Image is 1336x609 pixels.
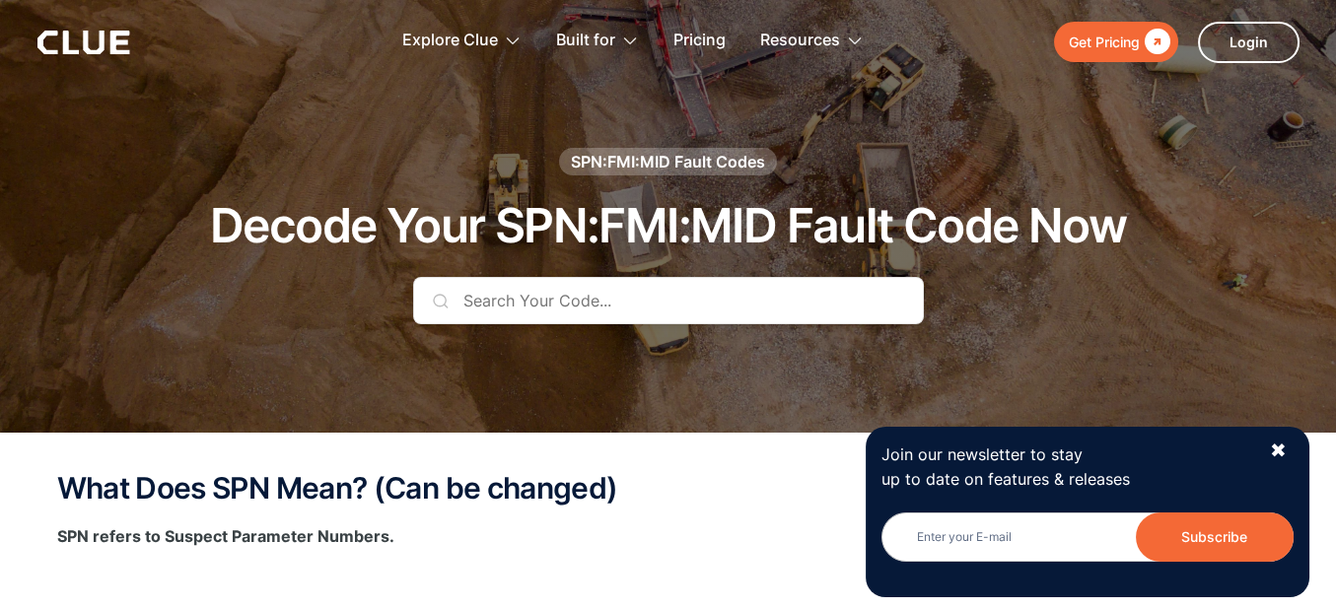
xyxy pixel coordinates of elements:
[1140,30,1170,54] div: 
[57,472,1280,505] h2: What Does SPN Mean? (Can be changed)
[673,10,726,72] a: Pricing
[881,512,1294,581] form: Newsletter
[57,526,394,546] strong: SPN refers to Suspect Parameter Numbers.
[556,10,639,72] div: Built for
[413,277,924,324] input: Search Your Code...
[571,151,765,172] div: SPN:FMI:MID Fault Codes
[760,10,864,72] div: Resources
[1069,30,1140,54] div: Get Pricing
[210,200,1126,252] h1: Decode Your SPN:FMI:MID Fault Code Now
[556,10,615,72] div: Built for
[760,10,840,72] div: Resources
[402,10,498,72] div: Explore Clue
[402,10,522,72] div: Explore Clue
[881,442,1252,492] p: Join our newsletter to stay up to date on features & releases
[1198,22,1300,63] a: Login
[57,569,1280,593] p: ‍
[881,512,1294,562] input: Enter your E-mail
[1136,512,1294,562] input: Subscribe
[1270,439,1287,463] div: ✖
[1054,22,1178,62] a: Get Pricing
